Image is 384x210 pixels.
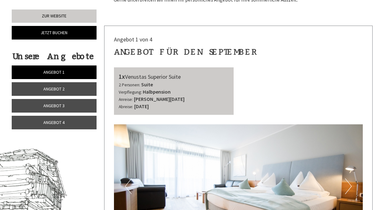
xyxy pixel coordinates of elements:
span: Angebot 1 [43,69,65,75]
small: Verpflegung: [119,90,142,95]
div: Venustas Superior Suite [119,72,229,81]
small: 2 Personen: [119,82,140,88]
button: Next [345,178,352,194]
span: Angebot 1 von 4 [114,36,152,43]
small: Anreise: [119,97,133,102]
b: [DATE] [134,103,149,109]
b: [PERSON_NAME][DATE] [134,96,185,102]
button: Previous [125,178,132,194]
span: Angebot 3 [43,103,65,108]
small: Abreise: [119,104,133,109]
div: Angebot für den september [114,46,254,58]
span: Angebot 2 [43,86,65,92]
div: Unsere Angebote [12,51,95,62]
a: Jetzt buchen [12,26,97,40]
a: Zur Website [12,9,97,23]
span: Angebot 4 [43,120,65,125]
b: 1x [119,72,125,80]
b: Halbpension [143,89,171,95]
b: Suite [141,81,153,88]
